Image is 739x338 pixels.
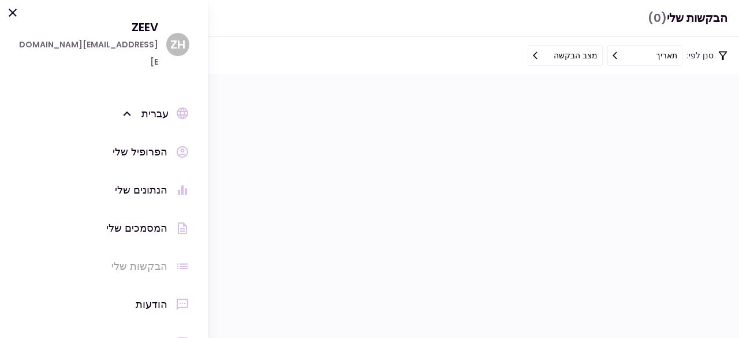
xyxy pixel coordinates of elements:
[18,36,158,70] div: [EMAIL_ADDRESS][DOMAIN_NAME]
[656,49,677,62] div: תאריך
[106,220,167,237] div: המסמכים שלי
[528,45,603,66] button: מצב הבקשה
[120,105,169,122] div: עברית
[115,181,167,199] div: הנתונים שלי
[113,143,167,161] div: הפרופיל שלי
[648,6,667,30] span: (0)
[6,6,20,24] button: Ok, close
[18,18,158,36] div: Zeev
[166,33,189,56] div: Z H
[648,6,727,30] h1: הבקשות שלי
[111,258,167,275] div: הבקשות שלי
[607,45,682,66] button: תאריך
[528,45,727,66] div: סנן לפי:
[136,296,167,313] div: הודעות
